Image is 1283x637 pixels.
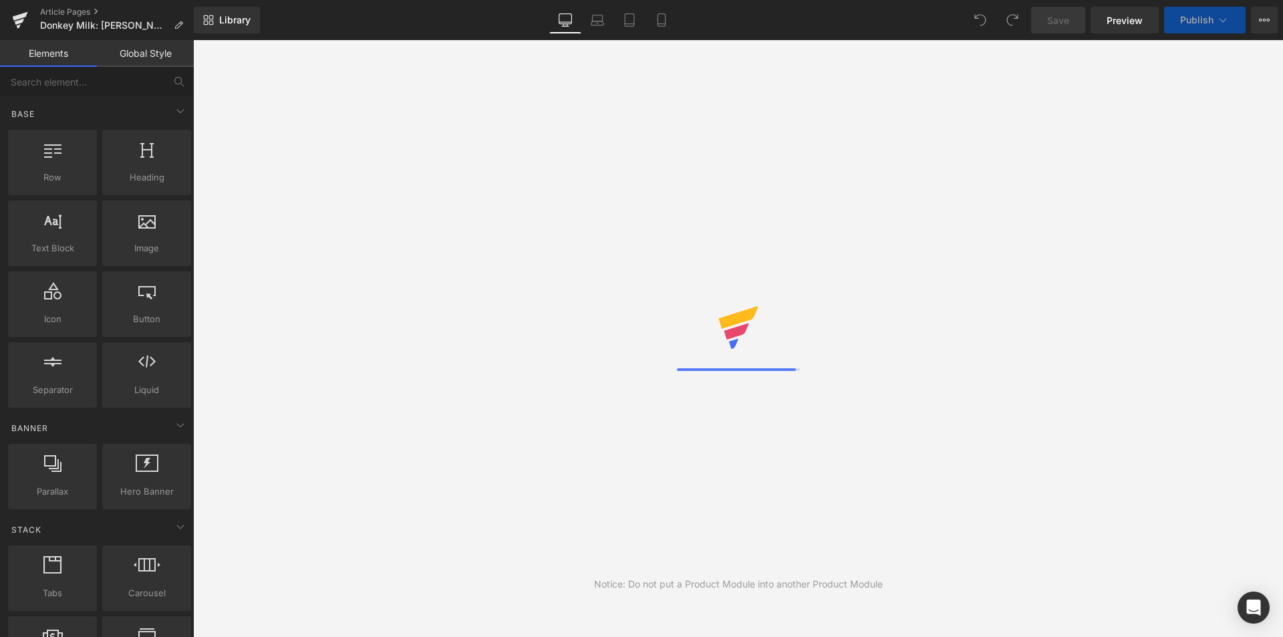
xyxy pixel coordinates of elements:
span: Row [12,170,93,184]
span: Donkey Milk: [PERSON_NAME]’s Secret to Ageless Skin and Lasting Wellness [40,20,168,31]
span: Base [10,108,36,120]
span: Text Block [12,241,93,255]
span: Liquid [106,383,187,397]
span: Stack [10,523,43,536]
span: Preview [1107,13,1143,27]
a: Mobile [646,7,678,33]
span: Separator [12,383,93,397]
button: Publish [1164,7,1246,33]
span: Save [1047,13,1069,27]
span: Parallax [12,485,93,499]
span: Icon [12,312,93,326]
span: Banner [10,422,49,434]
a: Desktop [549,7,581,33]
span: Image [106,241,187,255]
a: New Library [194,7,260,33]
a: Preview [1091,7,1159,33]
button: Undo [967,7,994,33]
button: Redo [999,7,1026,33]
div: Open Intercom Messenger [1238,592,1270,624]
a: Article Pages [40,7,194,17]
span: Heading [106,170,187,184]
a: Laptop [581,7,613,33]
span: Tabs [12,586,93,600]
span: Publish [1180,15,1214,25]
span: Library [219,14,251,26]
a: Global Style [97,40,194,67]
button: More [1251,7,1278,33]
span: Button [106,312,187,326]
a: Tablet [613,7,646,33]
span: Hero Banner [106,485,187,499]
div: Notice: Do not put a Product Module into another Product Module [594,577,883,592]
span: Carousel [106,586,187,600]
